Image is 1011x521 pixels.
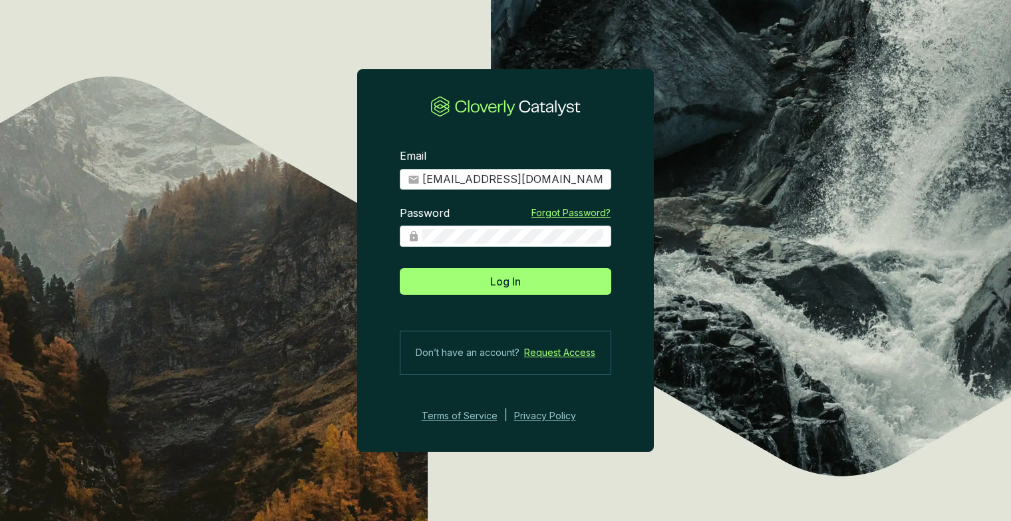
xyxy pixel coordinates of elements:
a: Terms of Service [418,408,498,424]
label: Email [400,149,426,164]
a: Request Access [524,345,595,361]
span: Don’t have an account? [416,345,519,361]
label: Password [400,206,450,221]
a: Forgot Password? [531,206,611,220]
span: Log In [490,273,521,289]
input: Password [422,229,603,244]
input: Email [422,172,603,187]
button: Log In [400,268,611,295]
div: | [504,408,507,424]
a: Privacy Policy [514,408,594,424]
